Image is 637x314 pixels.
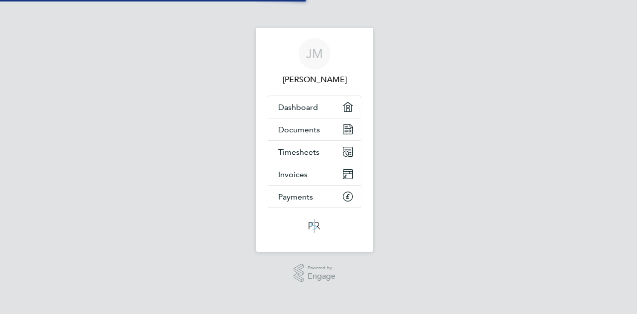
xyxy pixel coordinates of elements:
[268,74,361,86] span: Julie Millerchip
[268,118,361,140] a: Documents
[268,141,361,163] a: Timesheets
[278,147,319,157] span: Timesheets
[256,28,373,252] nav: Main navigation
[268,38,361,86] a: JM[PERSON_NAME]
[278,103,318,112] span: Dashboard
[278,125,320,134] span: Documents
[308,272,335,281] span: Engage
[268,186,361,208] a: Payments
[306,47,323,60] span: JM
[268,96,361,118] a: Dashboard
[306,218,323,234] img: psrsolutions-logo-retina.png
[278,192,313,202] span: Payments
[294,264,336,283] a: Powered byEngage
[278,170,308,179] span: Invoices
[308,264,335,272] span: Powered by
[268,163,361,185] a: Invoices
[268,218,361,234] a: Go to home page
